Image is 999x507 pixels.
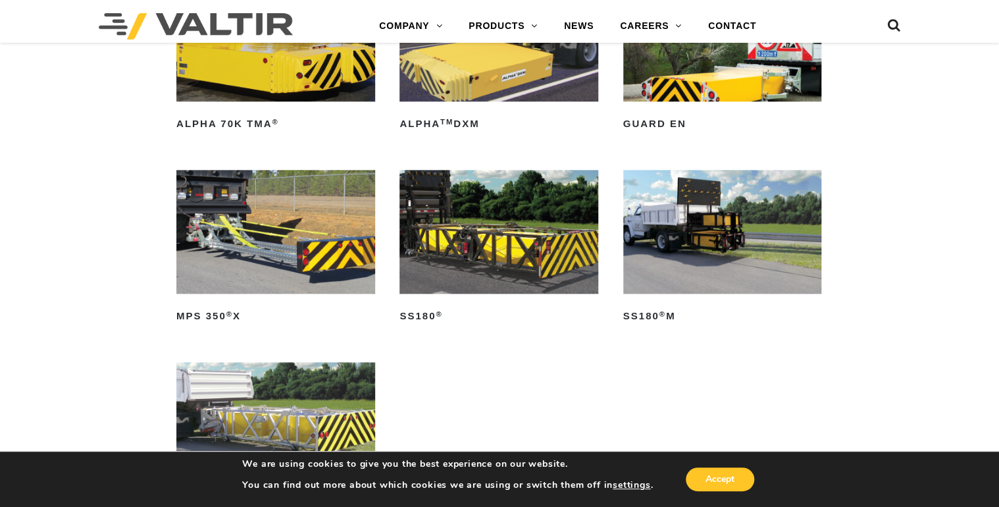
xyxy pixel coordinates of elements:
[436,310,442,318] sup: ®
[455,13,551,40] a: PRODUCTS
[176,306,375,327] h2: MPS 350 X
[242,479,653,491] p: You can find out more about which cookies we are using or switch them off in .
[399,306,598,327] h2: SS180
[659,310,666,318] sup: ®
[226,310,233,318] sup: ®
[551,13,607,40] a: NEWS
[176,113,375,134] h2: ALPHA 70K TMA
[399,170,598,327] a: SS180®
[440,118,453,126] sup: TM
[607,13,695,40] a: CAREERS
[623,113,822,134] h2: GUARD EN
[623,306,822,327] h2: SS180 M
[272,118,278,126] sup: ®
[613,479,650,491] button: settings
[623,170,822,327] a: SS180®M
[686,467,754,491] button: Accept
[695,13,769,40] a: CONTACT
[399,113,598,134] h2: ALPHA DXM
[366,13,455,40] a: COMPANY
[99,13,293,40] img: Valtir
[176,170,375,327] a: MPS 350®X
[242,458,653,470] p: We are using cookies to give you the best experience on our website.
